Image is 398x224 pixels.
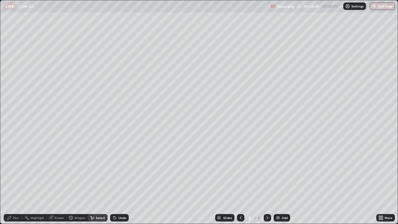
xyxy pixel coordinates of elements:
p: Recording [277,4,294,9]
p: Settings [351,5,363,8]
div: More [385,216,392,219]
div: 8 [247,216,253,220]
button: End Class [370,2,395,10]
div: Slides [223,216,232,219]
div: 8 [257,215,261,221]
p: LIVE [6,4,14,9]
div: / [254,216,256,220]
div: Eraser [55,216,64,219]
img: recording.375f2c34.svg [271,4,275,9]
img: end-class-cross [372,4,377,9]
div: Select [96,216,105,219]
img: class-settings-icons [345,4,350,9]
div: Highlight [30,216,44,219]
div: Undo [118,216,126,219]
img: add-slide-button [275,215,280,220]
div: Pen [13,216,19,219]
div: Add [282,216,288,219]
div: Shapes [75,216,85,219]
p: COM 02 [18,4,33,9]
